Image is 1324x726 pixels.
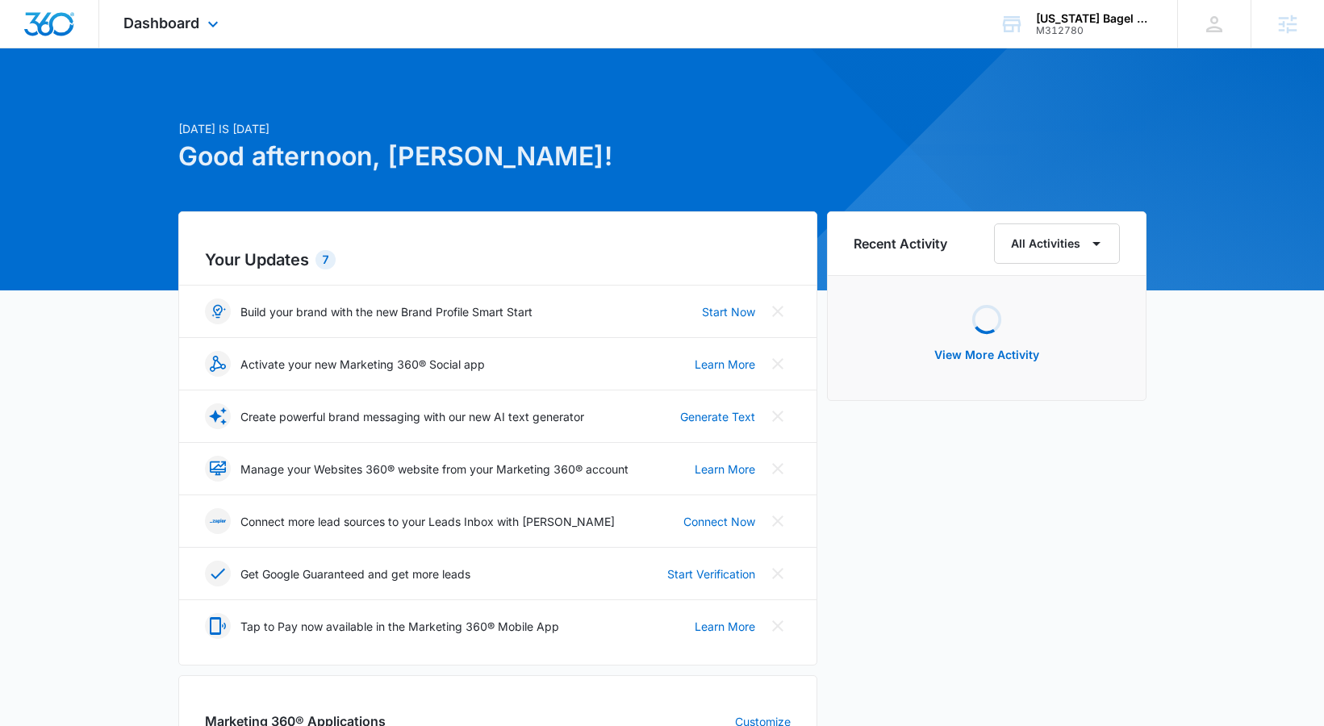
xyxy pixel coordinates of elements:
p: Manage your Websites 360® website from your Marketing 360® account [240,461,629,478]
button: Close [765,561,791,586]
p: Get Google Guaranteed and get more leads [240,565,470,582]
p: Activate your new Marketing 360® Social app [240,356,485,373]
a: Learn More [695,356,755,373]
a: Connect Now [683,513,755,530]
button: Close [765,351,791,377]
button: All Activities [994,223,1120,264]
h1: Good afternoon, [PERSON_NAME]! [178,137,817,176]
h2: Your Updates [205,248,791,272]
span: Dashboard [123,15,199,31]
h6: Recent Activity [854,234,947,253]
div: 7 [315,250,336,269]
p: Tap to Pay now available in the Marketing 360® Mobile App [240,618,559,635]
button: Close [765,298,791,324]
button: View More Activity [918,336,1055,374]
p: Create powerful brand messaging with our new AI text generator [240,408,584,425]
p: [DATE] is [DATE] [178,120,817,137]
button: Close [765,403,791,429]
p: Connect more lead sources to your Leads Inbox with [PERSON_NAME] [240,513,615,530]
button: Close [765,508,791,534]
a: Start Verification [667,565,755,582]
div: account name [1036,12,1154,25]
a: Learn More [695,618,755,635]
a: Learn More [695,461,755,478]
a: Start Now [702,303,755,320]
div: account id [1036,25,1154,36]
p: Build your brand with the new Brand Profile Smart Start [240,303,533,320]
a: Generate Text [680,408,755,425]
button: Close [765,456,791,482]
button: Close [765,613,791,639]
